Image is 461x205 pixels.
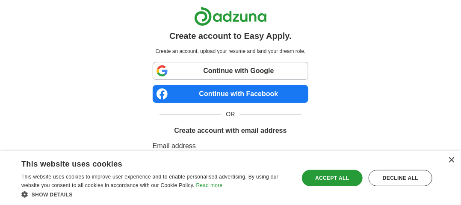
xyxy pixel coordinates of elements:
div: Accept all [302,170,363,186]
img: Adzuna logo [194,7,267,26]
label: Email address [153,141,309,151]
div: Show details [21,190,290,199]
div: Decline all [369,170,432,186]
span: Show details [32,192,73,198]
a: Read more, opens a new window [196,182,223,188]
span: OR [221,110,240,119]
h1: Create account with email address [174,126,287,136]
p: Create an account, upload your resume and land your dream role. [154,47,307,55]
div: This website uses cookies [21,156,269,169]
span: This website uses cookies to improve user experience and to enable personalised advertising. By u... [21,174,278,188]
div: Close [448,157,455,164]
a: Continue with Google [153,62,309,80]
a: Continue with Facebook [153,85,309,103]
h1: Create account to Easy Apply. [169,29,292,42]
